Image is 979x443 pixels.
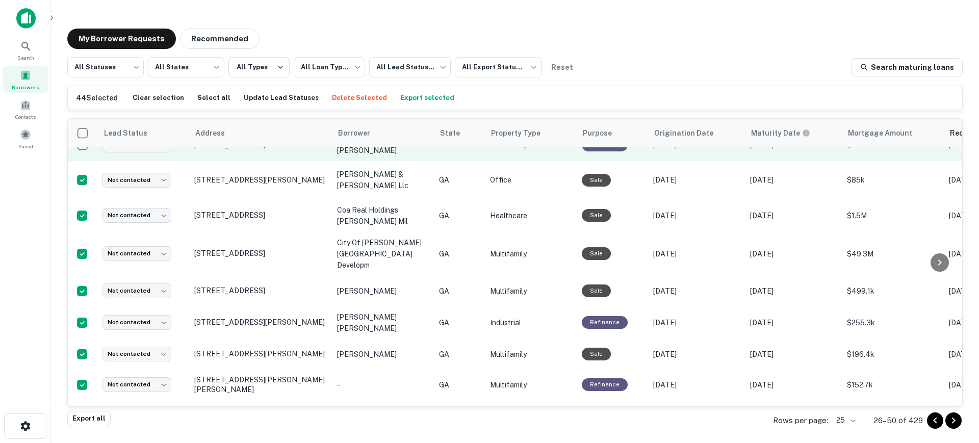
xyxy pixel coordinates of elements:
p: GA [439,379,480,390]
p: [DATE] [750,174,837,186]
p: GA [439,174,480,186]
span: Property Type [491,127,554,139]
p: Rows per page: [773,414,828,427]
div: This loan purpose was for refinancing [582,316,628,329]
button: Delete Selected [329,90,390,106]
th: Maturity dates displayed may be estimated. Please contact the lender for the most accurate maturi... [745,119,842,147]
div: Sale [582,284,611,297]
p: $152.7k [847,379,939,390]
div: Not contacted [102,377,171,392]
div: Sale [582,209,611,222]
p: $85k [847,174,939,186]
p: [DATE] [750,248,837,259]
div: Sale [582,174,611,187]
button: Recommended [180,29,260,49]
p: [DATE] [653,210,740,221]
p: [STREET_ADDRESS][PERSON_NAME] [194,349,327,358]
img: capitalize-icon.png [16,8,36,29]
p: - [337,379,429,390]
span: Purpose [583,127,625,139]
div: Sale [582,247,611,260]
button: Reset [546,57,578,77]
button: Update Lead Statuses [241,90,321,106]
p: GA [439,210,480,221]
a: Borrowers [3,66,48,93]
p: Multifamily [490,248,572,259]
button: My Borrower Requests [67,29,176,49]
span: Mortgage Amount [848,127,925,139]
p: [DATE] [750,210,837,221]
p: [PERSON_NAME] & [PERSON_NAME] llc [337,169,429,191]
p: Multifamily [490,285,572,297]
span: Borrower [338,127,383,139]
p: Multifamily [490,349,572,360]
p: [DATE] [653,285,740,297]
p: [PERSON_NAME] [337,285,429,297]
p: [STREET_ADDRESS] [194,249,327,258]
th: Address [189,119,332,147]
div: Not contacted [102,347,171,361]
p: [DATE] [750,317,837,328]
div: Not contacted [102,315,171,330]
span: Address [195,127,238,139]
button: Export selected [398,90,457,106]
div: All Export Statuses [455,54,542,81]
a: Search [3,36,48,64]
p: [STREET_ADDRESS][PERSON_NAME][PERSON_NAME] [194,375,327,394]
h6: 44 Selected [76,92,118,103]
button: Go to previous page [927,412,943,429]
div: All States [148,54,224,81]
span: Saved [18,142,33,150]
div: Sale [582,348,611,360]
div: 25 [832,413,857,428]
iframe: Chat Widget [928,361,979,410]
span: Borrowers [12,83,39,91]
button: Export all [67,411,111,426]
p: [DATE] [653,317,740,328]
p: GA [439,285,480,297]
span: Contacts [15,113,36,121]
p: [DATE] [653,174,740,186]
p: Industrial [490,317,572,328]
p: 26–50 of 429 [873,414,923,427]
span: Origination Date [654,127,727,139]
p: $255.3k [847,317,939,328]
p: [PERSON_NAME] [PERSON_NAME] [337,311,429,334]
p: [DATE] [653,349,740,360]
div: Not contacted [102,246,171,261]
p: $196.4k [847,349,939,360]
p: [PERSON_NAME] [337,349,429,360]
th: Lead Status [97,119,189,147]
th: State [434,119,485,147]
button: All Types [228,57,290,77]
p: Healthcare [490,210,572,221]
th: Property Type [485,119,577,147]
a: Search maturing loans [852,58,963,76]
th: Borrower [332,119,434,147]
span: State [440,127,473,139]
p: [STREET_ADDRESS][PERSON_NAME] [194,318,327,327]
div: This loan purpose was for refinancing [582,378,628,391]
a: Saved [3,125,48,152]
p: $1.5M [847,210,939,221]
p: [STREET_ADDRESS][PERSON_NAME] [194,175,327,185]
p: [DATE] [750,349,837,360]
a: Contacts [3,95,48,123]
p: $49.3M [847,248,939,259]
th: Purpose [577,119,648,147]
p: maya properties alpharetta llc [337,405,429,428]
p: GA [439,349,480,360]
p: [DATE] [750,379,837,390]
div: All Statuses [67,54,144,81]
p: [DATE] [653,248,740,259]
p: GA [439,248,480,259]
div: All Lead Statuses [369,54,451,81]
div: Not contacted [102,173,171,188]
p: coa real holdings [PERSON_NAME] mil [337,204,429,227]
th: Mortgage Amount [842,119,944,147]
p: $499.1k [847,285,939,297]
